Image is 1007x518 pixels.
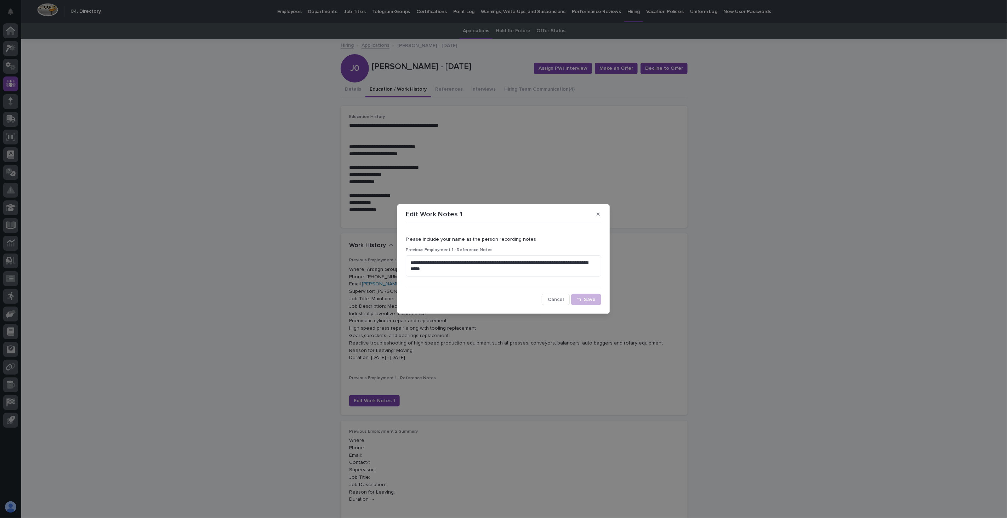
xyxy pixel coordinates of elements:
button: Cancel [542,294,570,305]
span: Save [584,297,596,302]
span: Previous Employment 1 - Reference Notes [406,248,493,252]
button: Save [571,294,601,305]
p: Edit Work Notes 1 [406,210,462,218]
p: Please include your name as the person recording notes [406,237,601,243]
span: Cancel [548,297,564,302]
